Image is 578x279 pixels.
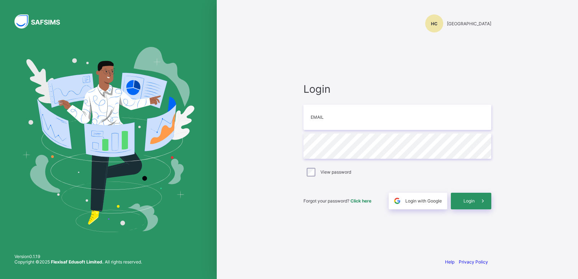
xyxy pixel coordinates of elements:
[350,198,371,204] a: Click here
[14,14,69,29] img: SAFSIMS Logo
[303,198,371,204] span: Forgot your password?
[303,83,491,95] span: Login
[447,21,491,26] span: [GEOGRAPHIC_DATA]
[14,259,142,265] span: Copyright © 2025 All rights reserved.
[405,198,442,204] span: Login with Google
[14,254,142,259] span: Version 0.1.19
[459,259,488,265] a: Privacy Policy
[431,21,437,26] span: HC
[320,169,351,175] label: View password
[22,47,194,232] img: Hero Image
[463,198,475,204] span: Login
[51,259,104,265] strong: Flexisaf Edusoft Limited.
[393,197,401,205] img: google.396cfc9801f0270233282035f929180a.svg
[445,259,454,265] a: Help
